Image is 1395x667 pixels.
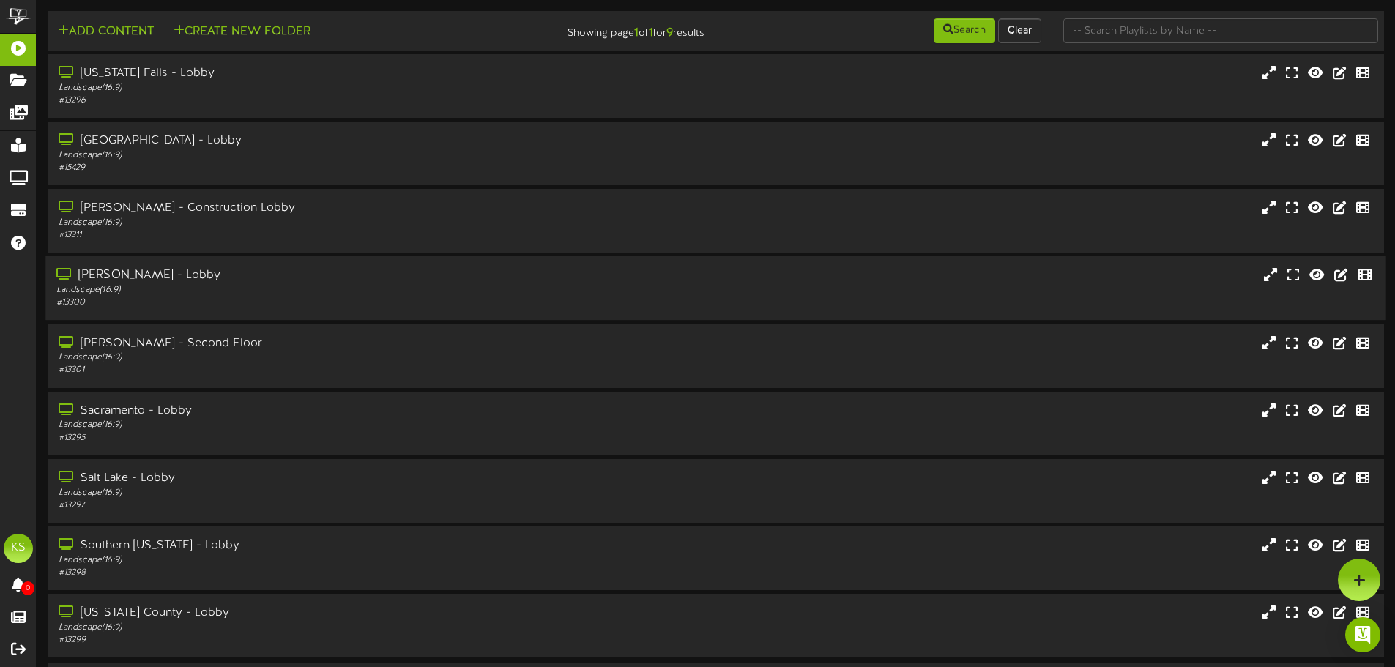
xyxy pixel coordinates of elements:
div: [GEOGRAPHIC_DATA] - Lobby [59,133,593,149]
div: # 13297 [59,499,593,512]
div: Landscape ( 16:9 ) [59,351,593,364]
div: [PERSON_NAME] - Construction Lobby [59,200,593,217]
div: [US_STATE] County - Lobby [59,605,593,622]
strong: 9 [666,26,673,40]
div: Open Intercom Messenger [1345,617,1380,652]
div: # 15429 [59,162,593,174]
div: Landscape ( 16:9 ) [59,217,593,229]
input: -- Search Playlists by Name -- [1063,18,1378,43]
div: Landscape ( 16:9 ) [59,149,593,162]
div: # 13298 [59,567,593,579]
button: Clear [998,18,1041,43]
div: # 13300 [56,297,593,309]
div: [US_STATE] Falls - Lobby [59,65,593,82]
div: Landscape ( 16:9 ) [56,284,593,297]
div: [PERSON_NAME] - Second Floor [59,335,593,352]
strong: 1 [649,26,653,40]
div: Landscape ( 16:9 ) [59,419,593,431]
div: # 13301 [59,364,593,376]
div: # 13299 [59,634,593,646]
div: # 13295 [59,432,593,444]
button: Search [934,18,995,43]
div: Southern [US_STATE] - Lobby [59,537,593,554]
div: Landscape ( 16:9 ) [59,82,593,94]
div: Landscape ( 16:9 ) [59,622,593,634]
button: Add Content [53,23,158,41]
div: Landscape ( 16:9 ) [59,554,593,567]
div: Salt Lake - Lobby [59,470,593,487]
div: Sacramento - Lobby [59,403,593,420]
button: Create New Folder [169,23,315,41]
div: # 13311 [59,229,593,242]
strong: 1 [634,26,639,40]
div: Showing page of for results [491,17,715,42]
div: [PERSON_NAME] - Lobby [56,267,593,284]
div: # 13296 [59,94,593,107]
div: Landscape ( 16:9 ) [59,487,593,499]
span: 0 [21,581,34,595]
div: KS [4,534,33,563]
